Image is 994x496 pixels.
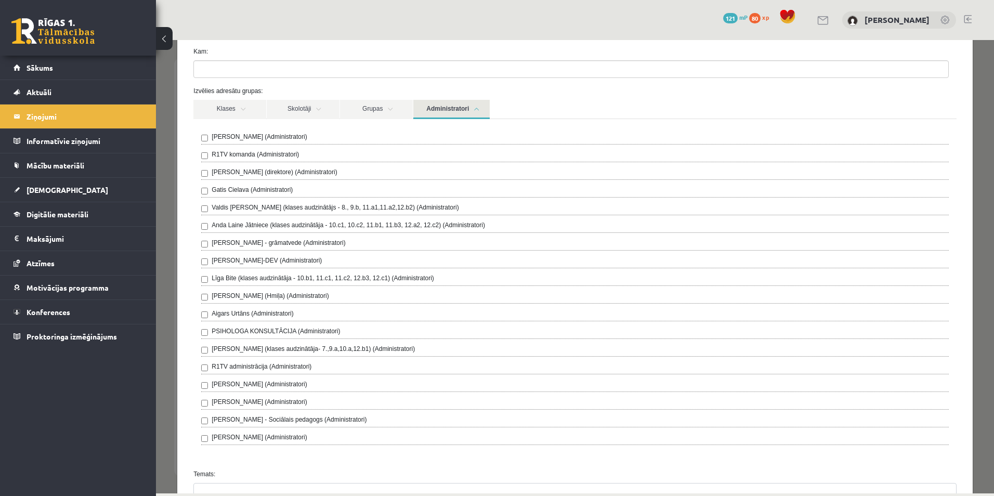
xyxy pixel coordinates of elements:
label: Aigars Urtāns (Administratori) [56,269,137,278]
a: Rīgas 1. Tālmācības vidusskola [11,18,95,44]
span: Mācību materiāli [27,161,84,170]
a: 121 mP [723,13,748,21]
a: Digitālie materiāli [14,202,143,226]
a: Proktoringa izmēģinājums [14,324,143,348]
label: [PERSON_NAME] (Administratori) [56,393,151,402]
a: Skolotāji [111,60,184,79]
span: xp [762,13,769,21]
a: Maksājumi [14,227,143,251]
label: [PERSON_NAME] - Sociālais pedagogs (Administratori) [56,375,211,384]
a: Grupas [184,60,257,79]
label: [PERSON_NAME] (Hmiļa) (Administratori) [56,251,173,260]
a: 80 xp [749,13,774,21]
label: [PERSON_NAME] (Administratori) [56,357,151,367]
label: [PERSON_NAME] (direktore) (Administratori) [56,127,181,137]
a: Atzīmes [14,251,143,275]
label: Izvēlies adresātu grupas: [30,46,808,56]
label: Temats: [30,429,808,439]
span: 80 [749,13,761,23]
body: Editor, wiswyg-editor-47363886152520-1756847256-965 [10,10,751,21]
label: Valdis [PERSON_NAME] (klases audzinātājs - 8., 9.b, 11.a1,11.a2,12.b2) (Administratori) [56,163,303,172]
a: Mācību materiāli [14,153,143,177]
label: Anda Laine Jātniece (klases audzinātāja - 10.c1, 10.c2, 11.b1, 11.b3, 12.a2, 12.c2) (Administratori) [56,180,329,190]
span: 121 [723,13,738,23]
label: R1TV administrācija (Administratori) [56,322,155,331]
span: Motivācijas programma [27,283,109,292]
a: [PERSON_NAME] [865,15,930,25]
label: [PERSON_NAME] (klases audzinātāja- 7.,9.a,10.a,12.b1) (Administratori) [56,304,259,314]
span: Sākums [27,63,53,72]
span: [DEMOGRAPHIC_DATA] [27,185,108,194]
a: Motivācijas programma [14,276,143,299]
label: [PERSON_NAME]-DEV (Administratori) [56,216,166,225]
a: Ziņojumi [14,105,143,128]
label: [PERSON_NAME] (Administratori) [56,340,151,349]
span: Proktoringa izmēģinājums [27,332,117,341]
a: Informatīvie ziņojumi [14,129,143,153]
span: Aktuāli [27,87,51,97]
label: [PERSON_NAME] - grāmatvede (Administratori) [56,198,189,207]
legend: Maksājumi [27,227,143,251]
span: mP [739,13,748,21]
a: Aktuāli [14,80,143,104]
a: Sākums [14,56,143,80]
legend: Ziņojumi [27,105,143,128]
img: Inga Revina [847,16,858,26]
a: [DEMOGRAPHIC_DATA] [14,178,143,202]
label: R1TV komanda (Administratori) [56,110,143,119]
a: Administratori [257,60,334,79]
span: Atzīmes [27,258,55,268]
a: Klases [37,60,110,79]
label: Gatis Cielava (Administratori) [56,145,137,154]
label: [PERSON_NAME] (Administratori) [56,92,151,101]
legend: Informatīvie ziņojumi [27,129,143,153]
label: Kam: [30,7,808,16]
span: Digitālie materiāli [27,210,88,219]
label: Līga Bite (klases audzinātāja - 10.b1, 11.c1, 11.c2, 12.b3, 12.c1) (Administratori) [56,233,278,243]
span: Konferences [27,307,70,317]
a: Konferences [14,300,143,324]
label: PSIHOLOGA KONSULTĀCIJA (Administratori) [56,286,184,296]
